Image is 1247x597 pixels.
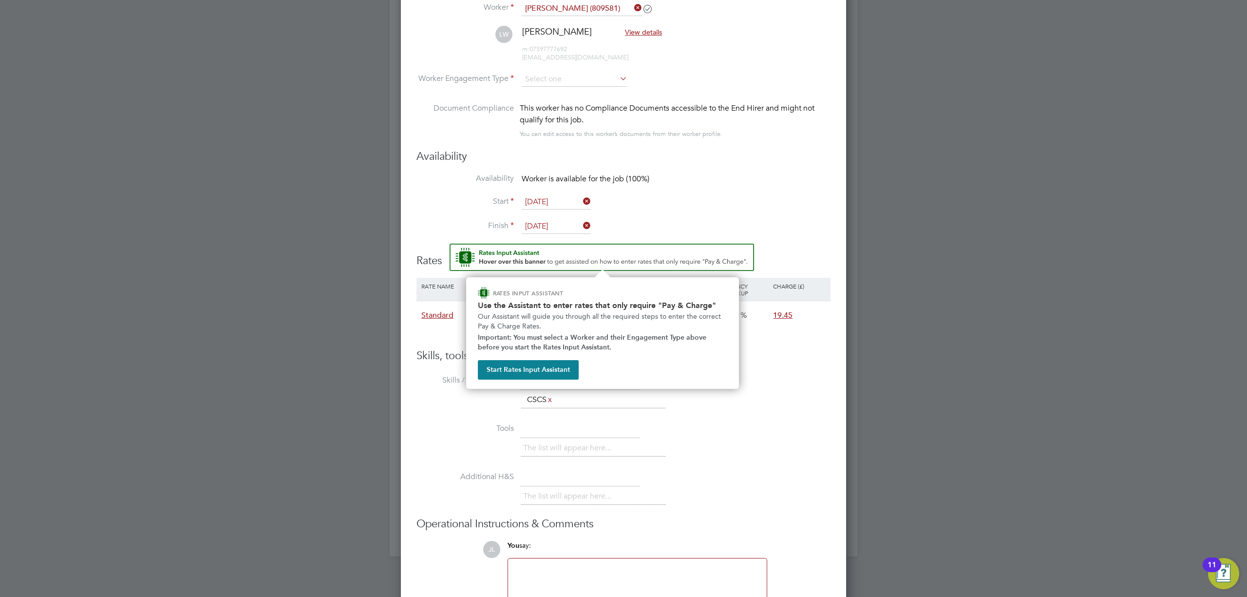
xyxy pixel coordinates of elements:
[523,490,615,503] li: The list will appear here...
[522,219,591,234] input: Select one
[416,375,514,385] label: Skills / Qualifications
[522,53,628,61] span: [EMAIL_ADDRESS][DOMAIN_NAME]
[523,393,557,406] li: CSCS
[478,287,490,299] img: ENGAGE Assistant Icon
[416,424,514,434] label: Tools
[416,173,514,184] label: Availability
[416,102,514,138] label: Document Compliance
[478,333,708,351] strong: Important: You must select a Worker and their Engagement Type above before you start the Rates In...
[416,196,514,207] label: Start
[508,541,767,558] div: say:
[478,301,727,310] h2: Use the Assistant to enter rates that only require "Pay & Charge"
[523,442,615,455] li: The list will appear here...
[483,541,500,558] span: JL
[478,312,727,331] p: Our Assistant will guide you through all the required steps to enter the correct Pay & Charge Rates.
[522,26,592,37] span: [PERSON_NAME]
[416,2,514,13] label: Worker
[771,278,828,294] div: Charge (£)
[419,278,501,294] div: Rate Name
[773,310,793,320] span: 19.45
[522,45,567,53] span: 07597777692
[466,277,739,389] div: How to input Rates that only require Pay & Charge
[416,472,514,482] label: Additional H&S
[522,195,591,210] input: Select one
[522,1,642,16] input: Search for...
[421,310,453,320] span: Standard
[493,289,615,297] p: RATES INPUT ASSISTANT
[478,360,579,380] button: Start Rates Input Assistant
[416,150,831,164] h3: Availability
[495,26,512,43] span: LW
[416,349,831,363] h3: Skills, tools, H&S
[522,174,649,184] span: Worker is available for the job (100%)
[522,45,529,53] span: m:
[722,278,771,301] div: Agency Markup
[522,72,627,87] input: Select one
[547,393,553,406] a: x
[508,541,519,550] span: You
[416,517,831,531] h3: Operational Instructions & Comments
[1208,565,1216,578] div: 11
[416,244,831,268] h3: Rates
[450,244,754,271] button: Rate Assistant
[625,28,662,37] span: View details
[416,74,514,84] label: Worker Engagement Type
[416,221,514,231] label: Finish
[520,102,831,126] div: This worker has no Compliance Documents accessible to the End Hirer and might not qualify for thi...
[520,128,722,140] div: You can edit access to this worker’s documents from their worker profile.
[1208,558,1239,589] button: Open Resource Center, 11 new notifications
[724,310,739,320] span: 0.00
